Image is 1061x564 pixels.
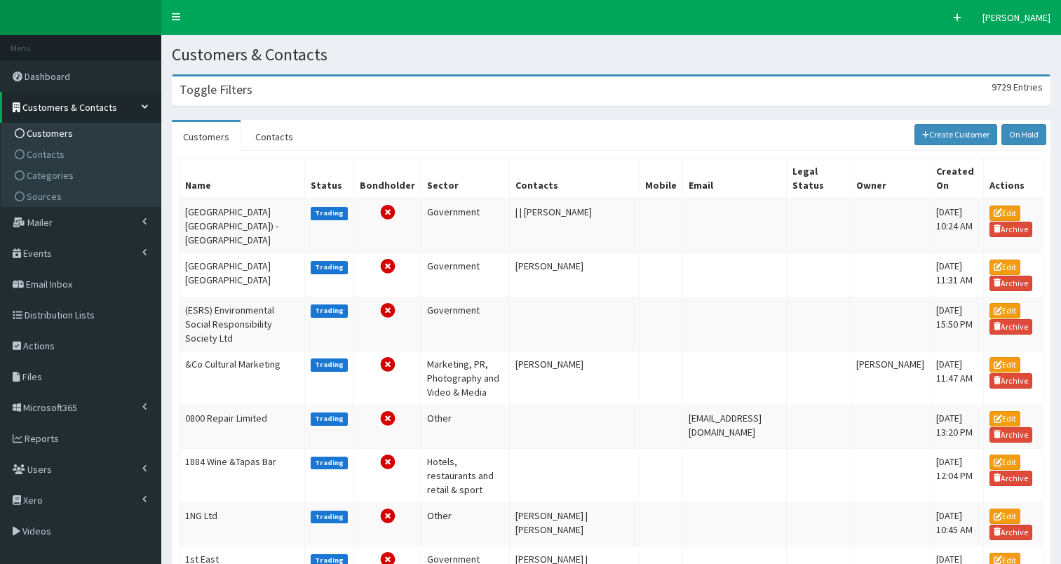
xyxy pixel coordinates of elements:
[683,405,787,448] td: [EMAIL_ADDRESS][DOMAIN_NAME]
[22,370,42,383] span: Files
[4,123,161,144] a: Customers
[27,127,73,140] span: Customers
[27,216,53,229] span: Mailer
[992,81,1011,93] span: 9729
[510,351,640,405] td: [PERSON_NAME]
[989,319,1033,335] a: Archive
[27,190,62,203] span: Sources
[930,159,983,199] th: Created On
[683,159,787,199] th: Email
[23,494,43,506] span: Xero
[510,199,640,253] td: | | [PERSON_NAME]
[421,448,510,502] td: Hotels, restaurants and retail & sport
[510,253,640,297] td: [PERSON_NAME]
[311,412,349,425] label: Trading
[244,122,304,152] a: Contacts
[989,357,1020,372] a: Edit
[930,253,983,297] td: [DATE] 11:31 AM
[989,303,1020,318] a: Edit
[27,169,74,182] span: Categories
[4,144,161,165] a: Contacts
[510,502,640,546] td: [PERSON_NAME] | [PERSON_NAME]
[180,405,305,448] td: 0800 Repair Limited
[23,340,55,352] span: Actions
[180,297,305,351] td: (ESRS) Environmental Social Responsibility Society Ltd
[25,70,70,83] span: Dashboard
[510,159,640,199] th: Contacts
[989,525,1033,540] a: Archive
[850,351,930,405] td: [PERSON_NAME]
[180,502,305,546] td: 1NG Ltd
[989,455,1020,470] a: Edit
[27,148,65,161] span: Contacts
[930,351,983,405] td: [DATE] 11:47 AM
[180,448,305,502] td: 1884 Wine &Tapas Bar
[311,358,349,371] label: Trading
[421,159,510,199] th: Sector
[311,304,349,317] label: Trading
[22,525,51,537] span: Videos
[640,159,683,199] th: Mobile
[850,159,930,199] th: Owner
[989,471,1033,486] a: Archive
[25,309,95,321] span: Distribution Lists
[180,159,305,199] th: Name
[172,46,1050,64] h1: Customers & Contacts
[989,260,1020,275] a: Edit
[989,206,1020,221] a: Edit
[989,509,1020,524] a: Edit
[989,427,1033,443] a: Archive
[421,502,510,546] td: Other
[311,261,349,274] label: Trading
[421,351,510,405] td: Marketing, PR, Photography and Video & Media
[914,124,998,145] a: Create Customer
[1001,124,1046,145] a: On Hold
[26,278,72,290] span: Email Inbox
[421,297,510,351] td: Government
[304,159,354,199] th: Status
[27,463,52,476] span: Users
[354,159,421,199] th: Bondholder
[930,448,983,502] td: [DATE] 12:04 PM
[989,276,1033,291] a: Archive
[4,186,161,207] a: Sources
[311,511,349,523] label: Trading
[989,373,1033,389] a: Archive
[982,11,1050,24] span: [PERSON_NAME]
[989,222,1033,237] a: Archive
[930,297,983,351] td: [DATE] 15:50 PM
[180,351,305,405] td: &Co Cultural Marketing
[989,411,1020,427] a: Edit
[4,165,161,186] a: Categories
[23,401,77,414] span: Microsoft365
[930,199,983,253] td: [DATE] 10:24 AM
[1013,81,1043,93] span: Entries
[172,122,241,152] a: Customers
[930,405,983,448] td: [DATE] 13:20 PM
[180,253,305,297] td: [GEOGRAPHIC_DATA] [GEOGRAPHIC_DATA]
[421,405,510,448] td: Other
[421,253,510,297] td: Government
[23,247,52,260] span: Events
[786,159,850,199] th: Legal Status
[311,207,349,220] label: Trading
[311,457,349,469] label: Trading
[180,83,252,96] h3: Toggle Filters
[25,432,59,445] span: Reports
[421,199,510,253] td: Government
[983,159,1043,199] th: Actions
[22,101,117,114] span: Customers & Contacts
[930,502,983,546] td: [DATE] 10:45 AM
[180,199,305,253] td: [GEOGRAPHIC_DATA] [GEOGRAPHIC_DATA]) - [GEOGRAPHIC_DATA]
